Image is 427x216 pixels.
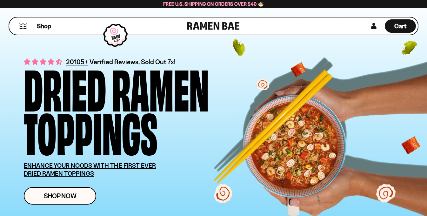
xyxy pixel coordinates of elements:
[19,24,27,29] button: Mobile Menu Trigger
[24,162,156,177] u: ENHANCE YOUR NOODS WITH THE FIRST EVER DRIED RAMEN TOPPINGS
[112,65,209,109] div: Ramen
[394,22,407,30] span: Cart
[37,22,51,30] span: Shop
[37,19,51,33] a: Shop
[385,17,416,35] a: Cart
[24,109,157,152] div: Toppings
[24,65,106,109] div: Dried
[44,192,77,199] span: Shop Now
[24,187,96,205] a: Shop Now
[163,1,264,7] span: Free U.S. Shipping on Orders over $40 🍜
